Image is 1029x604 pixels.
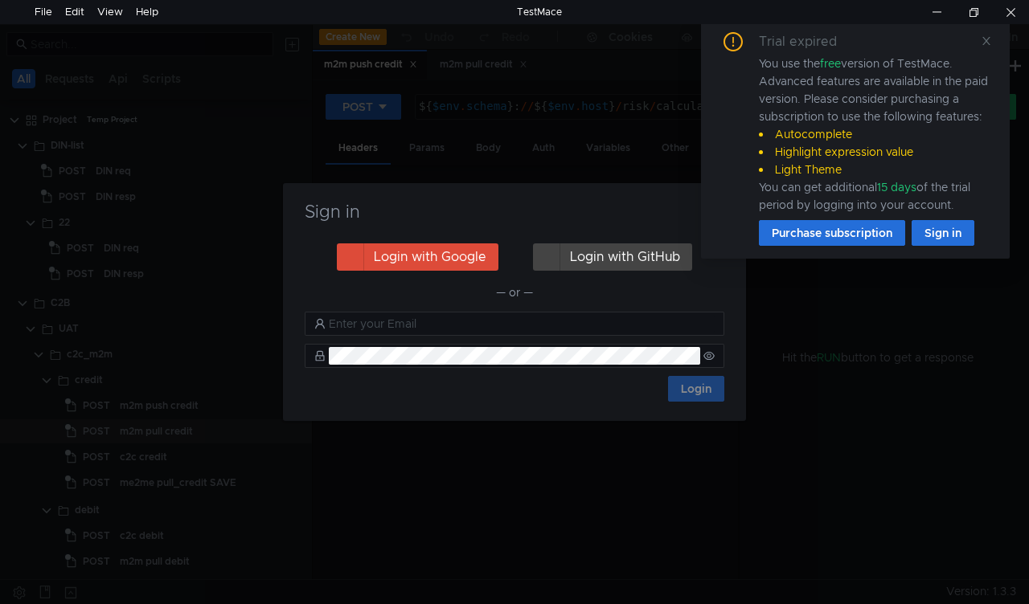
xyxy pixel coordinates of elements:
[329,315,715,333] input: Enter your Email
[533,243,692,271] button: Login with GitHub
[337,243,498,271] button: Login with Google
[912,220,974,246] button: Sign in
[820,56,841,71] span: free
[305,283,724,302] div: — or —
[877,180,916,194] span: 15 days
[759,220,905,246] button: Purchase subscription
[759,55,990,214] div: You use the version of TestMace. Advanced features are available in the paid version. Please cons...
[759,178,990,214] div: You can get additional of the trial period by logging into your account.
[302,202,727,222] h3: Sign in
[759,161,990,178] li: Light Theme
[759,32,856,51] div: Trial expired
[759,143,990,161] li: Highlight expression value
[759,125,990,143] li: Autocomplete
